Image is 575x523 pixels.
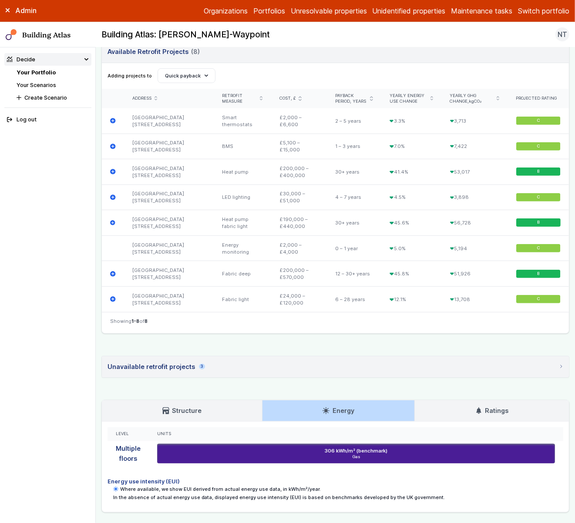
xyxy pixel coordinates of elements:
[160,454,552,460] span: Gas
[262,400,415,421] a: Energy
[108,441,149,466] div: Multiple floors
[124,210,214,236] div: [GEOGRAPHIC_DATA][STREET_ADDRESS]
[326,159,381,185] div: 30+ years
[326,108,381,134] div: 2 – 5 years
[381,134,441,159] div: 7.0%
[199,364,205,369] span: 3
[102,400,262,421] a: Structure
[145,318,148,324] span: 8
[214,261,271,287] div: Fabric deep
[381,108,441,134] div: 3.3%
[124,184,214,210] div: [GEOGRAPHIC_DATA][STREET_ADDRESS]
[124,235,214,261] div: [GEOGRAPHIC_DATA][STREET_ADDRESS]
[214,287,271,312] div: Fabric light
[390,93,427,104] span: Yearly energy use change
[271,134,327,159] div: £5,100 – £15,000
[335,93,367,104] span: Payback period, years
[214,184,271,210] div: LED lighting
[131,318,139,324] span: 1-8
[271,287,327,312] div: £24,000 – £120,000
[450,93,494,104] span: Yearly GHG change,
[101,29,270,40] h2: Building Atlas: [PERSON_NAME]-Waypoint
[102,312,569,333] nav: Table navigation
[326,134,381,159] div: 1 – 3 years
[157,431,555,437] div: Units
[7,55,35,64] div: Decide
[204,6,248,16] a: Organizations
[326,235,381,261] div: 0 – 1 year
[451,6,512,16] a: Maintenance tasks
[381,159,441,185] div: 41.4%
[537,118,540,124] span: C
[214,108,271,134] div: Smart thermostats
[537,169,540,174] span: B
[124,159,214,185] div: [GEOGRAPHIC_DATA][STREET_ADDRESS]
[537,296,540,302] span: C
[475,406,508,416] h3: Ratings
[537,271,540,277] span: B
[17,69,56,76] a: Your Portfolio
[271,261,327,287] div: £200,000 – £570,000
[537,144,540,149] span: C
[4,53,91,66] summary: Decide
[441,287,508,312] div: 13,708
[253,6,285,16] a: Portfolios
[108,47,200,57] h3: Available Retrofit Projects
[124,287,214,312] div: [GEOGRAPHIC_DATA][STREET_ADDRESS]
[102,356,569,377] summary: Unavailable retrofit projects3
[325,447,387,454] h6: 306 kWh/m² (benchmark)
[291,6,367,16] a: Unresolvable properties
[108,72,152,79] span: Adding projects to
[558,29,567,40] span: NT
[110,318,148,325] span: Showing of
[124,261,214,287] div: [GEOGRAPHIC_DATA][STREET_ADDRESS]
[441,159,508,185] div: 53,017
[132,96,151,101] span: Address
[124,134,214,159] div: [GEOGRAPHIC_DATA][STREET_ADDRESS]
[271,159,327,185] div: £200,000 – £400,000
[108,477,564,486] h4: Energy use intensity (EUI)
[162,406,202,416] h3: Structure
[271,210,327,236] div: £190,000 – £440,000
[381,235,441,261] div: 5.0%
[14,91,91,104] button: Create Scenario
[469,99,482,104] span: kgCO₂
[214,235,271,261] div: Energy monitoring
[381,210,441,236] div: 45.6%
[326,287,381,312] div: 6 – 28 years
[373,6,446,16] a: Unidentified properties
[441,184,508,210] div: 3,898
[271,108,327,134] div: £2,000 – £6,600
[441,210,508,236] div: 56,728
[6,29,17,40] img: main-0bbd2752.svg
[214,134,271,159] div: BMS
[326,261,381,287] div: 12 – 30+ years
[191,47,200,57] span: (8)
[222,93,257,104] span: Retrofit measure
[113,486,564,493] p: Where available, we show EUI derived from actual energy use data, in kWh/m²/year.
[537,220,540,226] span: B
[323,406,354,416] h3: Energy
[555,27,569,41] button: NT
[441,108,508,134] div: 3,713
[326,184,381,210] div: 4 – 7 years
[381,184,441,210] div: 4.5%
[124,108,214,134] div: [GEOGRAPHIC_DATA][STREET_ADDRESS]
[326,210,381,236] div: 30+ years
[271,184,327,210] div: £30,000 – £51,000
[381,287,441,312] div: 12.1%
[271,235,327,261] div: £2,000 – £4,000
[214,210,271,236] div: Heat pump fabric light
[17,82,56,88] a: Your Scenarios
[516,96,561,101] div: Projected rating
[537,194,540,200] span: C
[441,235,508,261] div: 5,194
[441,261,508,287] div: 51,926
[415,400,569,421] a: Ratings
[518,6,569,16] button: Switch portfolio
[214,159,271,185] div: Heat pump
[441,134,508,159] div: 7,422
[279,96,296,101] span: Cost, £
[158,68,216,83] button: Quick payback
[116,431,141,437] div: Level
